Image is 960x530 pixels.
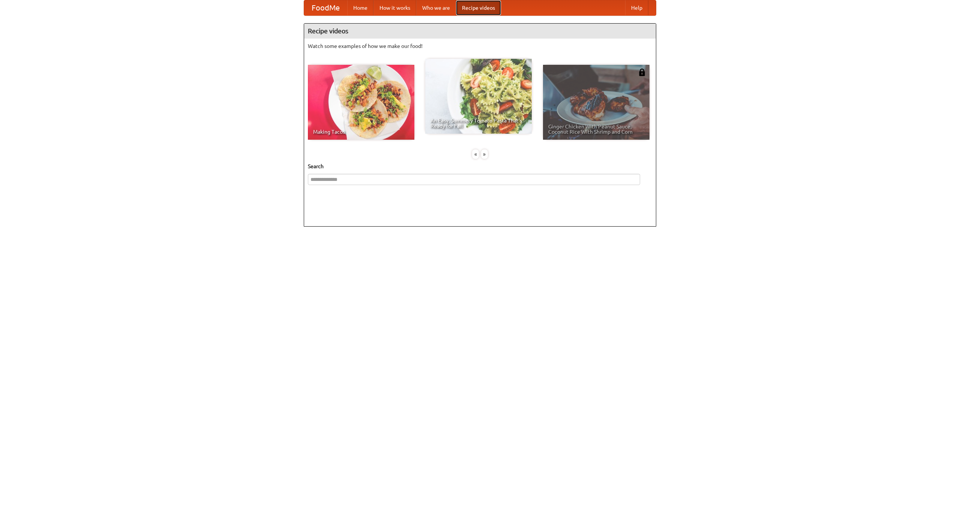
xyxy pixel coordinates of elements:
a: How it works [373,0,416,15]
img: 483408.png [638,69,646,76]
h5: Search [308,163,652,170]
a: Who we are [416,0,456,15]
a: Home [347,0,373,15]
p: Watch some examples of how we make our food! [308,42,652,50]
div: « [472,149,479,159]
h4: Recipe videos [304,24,656,39]
a: An Easy, Summery Tomato Pasta That's Ready for Fall [425,59,532,134]
div: » [481,149,488,159]
a: Help [625,0,648,15]
a: Recipe videos [456,0,501,15]
a: FoodMe [304,0,347,15]
a: Making Tacos [308,65,414,140]
span: Making Tacos [313,129,409,134]
span: An Easy, Summery Tomato Pasta That's Ready for Fall [430,118,526,128]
